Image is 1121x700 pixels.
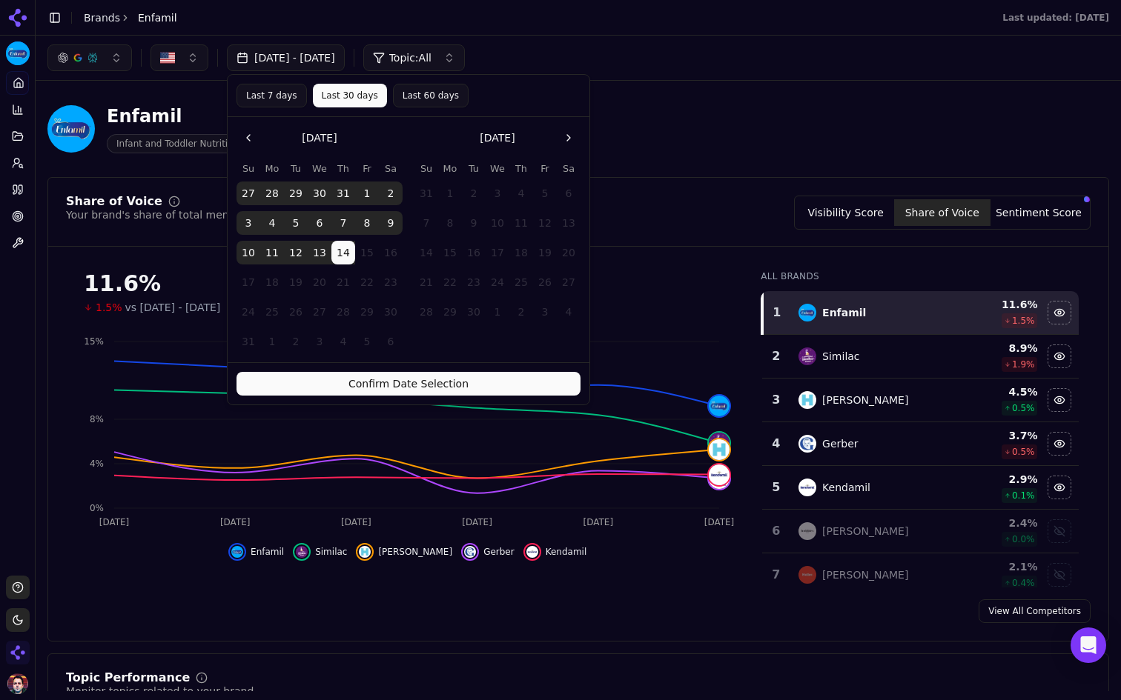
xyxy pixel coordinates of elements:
tr: 5kendamilKendamil2.9%0.1%Hide kendamil data [762,466,1079,510]
div: 1 [770,304,784,321]
button: Share of Voice [894,199,991,226]
button: Monday, August 11th, 2025, selected [260,241,284,264]
button: Friday, August 1st, 2025, selected [355,181,379,205]
button: Hide enfamil data [228,543,284,561]
button: Sentiment Score [991,199,1087,226]
tspan: [DATE] [583,517,614,527]
button: Hide hipp data [1048,388,1071,412]
tspan: 0% [90,503,104,513]
img: US [160,50,175,65]
button: Saturday, August 2nd, 2025, selected [379,181,403,205]
a: Brands [84,12,120,24]
div: [PERSON_NAME] [822,393,908,407]
tr: 6bobbie[PERSON_NAME]2.4%0.0%Show bobbie data [762,510,1079,553]
div: Share of Voice [66,196,162,207]
span: Topic: All [389,50,431,65]
img: similac [709,433,730,453]
div: 7 [768,566,784,584]
img: gerber [464,546,476,558]
button: Tuesday, August 12th, 2025, selected [284,241,308,264]
table: September 2025 [414,161,581,324]
span: Kendamil [546,546,587,558]
div: Enfamil [107,104,297,128]
tspan: [DATE] [99,517,130,527]
div: 2.4 % [956,516,1038,530]
button: Wednesday, July 30th, 2025, selected [308,181,331,205]
button: Hide gerber data [1048,432,1071,456]
tspan: 8% [90,414,104,424]
div: Open Intercom Messenger [1071,627,1106,663]
div: Monitor topics related to your brand [66,684,254,699]
span: Similac [315,546,347,558]
div: Topic Performance [66,672,190,684]
tspan: [DATE] [220,517,251,527]
div: 4.5 % [956,384,1038,399]
img: kendamil [526,546,538,558]
img: hipp [709,439,730,460]
div: Last updated: [DATE] [1002,12,1109,24]
img: similac [798,347,816,365]
div: 8.9 % [956,341,1038,356]
button: Last 30 days [313,84,387,107]
button: Monday, July 28th, 2025, selected [260,181,284,205]
span: 0.0 % [1012,533,1035,545]
span: Gerber [483,546,515,558]
tr: 1enfamilEnfamil11.6%1.5%Hide enfamil data [762,291,1079,335]
button: Saturday, August 9th, 2025, selected [379,211,403,235]
button: Today, Thursday, August 14th, 2025, selected [331,241,355,264]
div: 6 [768,522,784,540]
div: 2.1 % [956,559,1038,574]
button: Hide hipp data [356,543,452,561]
img: hipp [798,391,816,409]
div: 5 [768,479,784,496]
button: Thursday, July 31st, 2025, selected [331,181,355,205]
th: Sunday [237,161,260,176]
div: Gerber [822,436,858,451]
img: bobbie [798,522,816,540]
tspan: [DATE] [704,517,735,527]
th: Monday [438,161,462,176]
tr: 2similacSimilac8.9%1.9%Hide similac data [762,335,1079,379]
button: Sunday, August 3rd, 2025, selected [237,211,260,235]
button: Open user button [7,673,28,694]
div: Your brand's share of total mentions [66,207,254,222]
button: Last 7 days [237,84,307,107]
div: 2 [768,347,784,365]
div: 3 [768,391,784,409]
tr: 3hipp[PERSON_NAME]4.5%0.5%Hide hipp data [762,379,1079,422]
button: Monday, August 4th, 2025, selected [260,211,284,235]
span: 1.9 % [1012,359,1035,370]
button: Tuesday, July 29th, 2025, selected [284,181,308,205]
button: Hide kendamil data [523,543,587,561]
span: 0.4 % [1012,577,1035,589]
button: Show holle data [1048,563,1071,587]
tr: 4gerberGerber3.7%0.5%Hide gerber data [762,422,1079,466]
tr: 7holle[PERSON_NAME]2.1%0.4%Show holle data [762,553,1079,597]
th: Friday [533,161,557,176]
button: Hide kendamil data [1048,476,1071,499]
img: hipp [359,546,371,558]
th: Tuesday [284,161,308,176]
div: Kendamil [822,480,870,495]
button: Confirm Date Selection [237,372,581,396]
tspan: [DATE] [341,517,371,527]
div: 3.7 % [956,428,1038,443]
button: Wednesday, August 6th, 2025, selected [308,211,331,235]
div: [PERSON_NAME] [822,567,908,582]
th: Thursday [509,161,533,176]
th: Sunday [414,161,438,176]
img: kendamil [709,464,730,485]
a: View All Competitors [979,599,1091,623]
button: Last 60 days [393,84,469,107]
span: 0.1 % [1012,490,1035,501]
span: Infant and Toddler Nutritional Products [107,134,297,153]
div: 4 [768,435,784,453]
button: Show bobbie data [1048,519,1071,543]
button: Current brand: Enfamil [6,41,30,65]
span: vs [DATE] - [DATE] [125,300,221,315]
span: Enfamil [251,546,284,558]
button: [DATE] - [DATE] [227,44,345,71]
th: Thursday [331,161,355,176]
button: Go to the Previous Month [237,126,260,150]
button: Friday, August 8th, 2025, selected [355,211,379,235]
